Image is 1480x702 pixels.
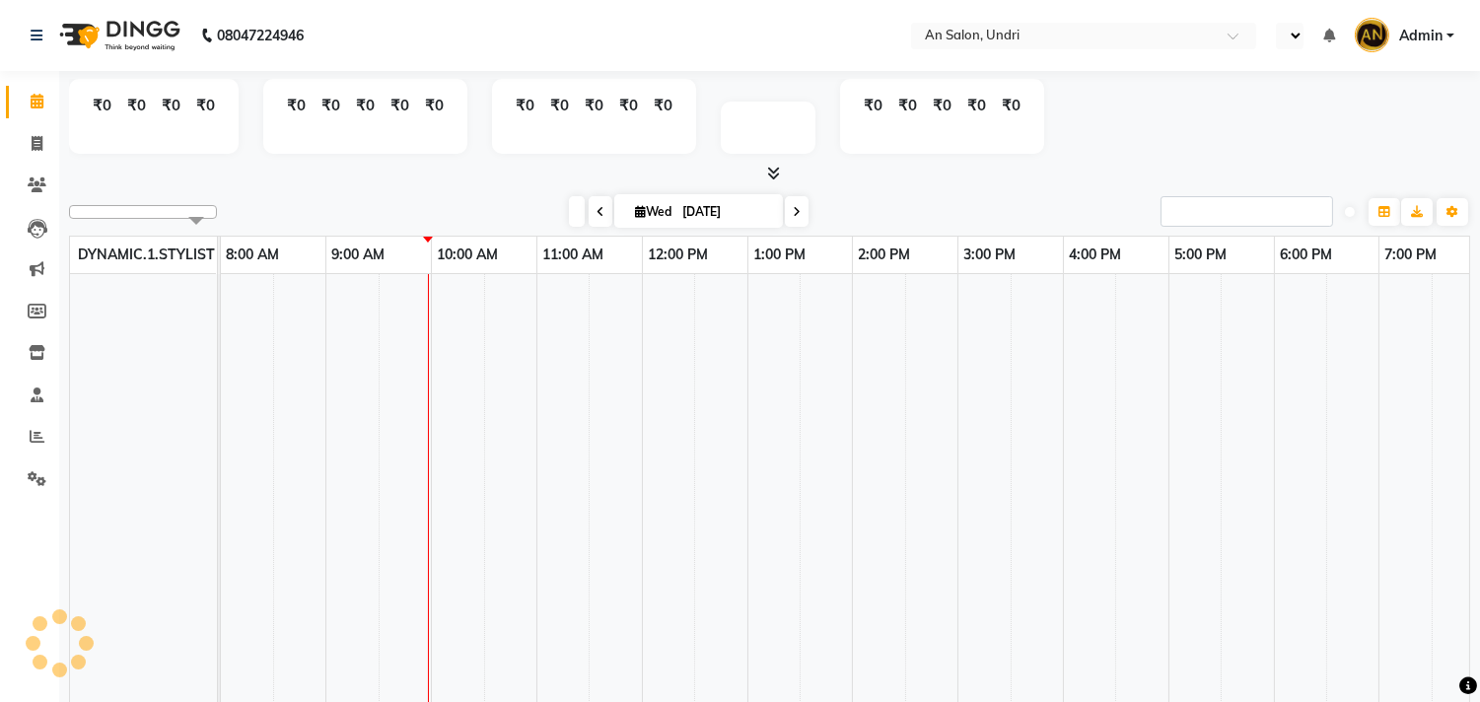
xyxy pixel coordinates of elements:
div: ₹0 [417,95,452,117]
div: ₹0 [611,95,646,117]
div: ₹0 [959,95,994,117]
a: 1:00 PM [748,241,810,269]
div: ₹0 [577,95,611,117]
a: 10:00 AM [432,241,503,269]
div: ₹0 [154,95,188,117]
div: ₹0 [279,95,314,117]
input: 2025-09-03 [676,197,775,227]
div: ₹0 [646,95,680,117]
div: ₹0 [119,95,154,117]
a: 6:00 PM [1275,241,1337,269]
span: Admin [1399,26,1443,46]
div: ₹0 [383,95,417,117]
a: 2:00 PM [853,241,915,269]
img: logo [50,8,185,63]
a: 11:00 AM [537,241,608,269]
a: 3:00 PM [958,241,1021,269]
div: ₹0 [348,95,383,117]
img: Admin [1355,18,1389,52]
a: 8:00 AM [221,241,284,269]
div: ₹0 [188,95,223,117]
span: DYNAMIC.1.STYLIST [78,246,215,263]
div: ₹0 [856,95,890,117]
a: 7:00 PM [1379,241,1442,269]
div: ₹0 [994,95,1028,117]
b: 08047224946 [217,8,304,63]
div: ₹0 [85,95,119,117]
a: 9:00 AM [326,241,389,269]
div: ₹0 [508,95,542,117]
div: ₹0 [890,95,925,117]
a: 12:00 PM [643,241,713,269]
div: ₹0 [925,95,959,117]
div: ₹0 [314,95,348,117]
div: ₹0 [542,95,577,117]
a: 5:00 PM [1169,241,1232,269]
a: 4:00 PM [1064,241,1126,269]
span: Wed [630,204,676,219]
